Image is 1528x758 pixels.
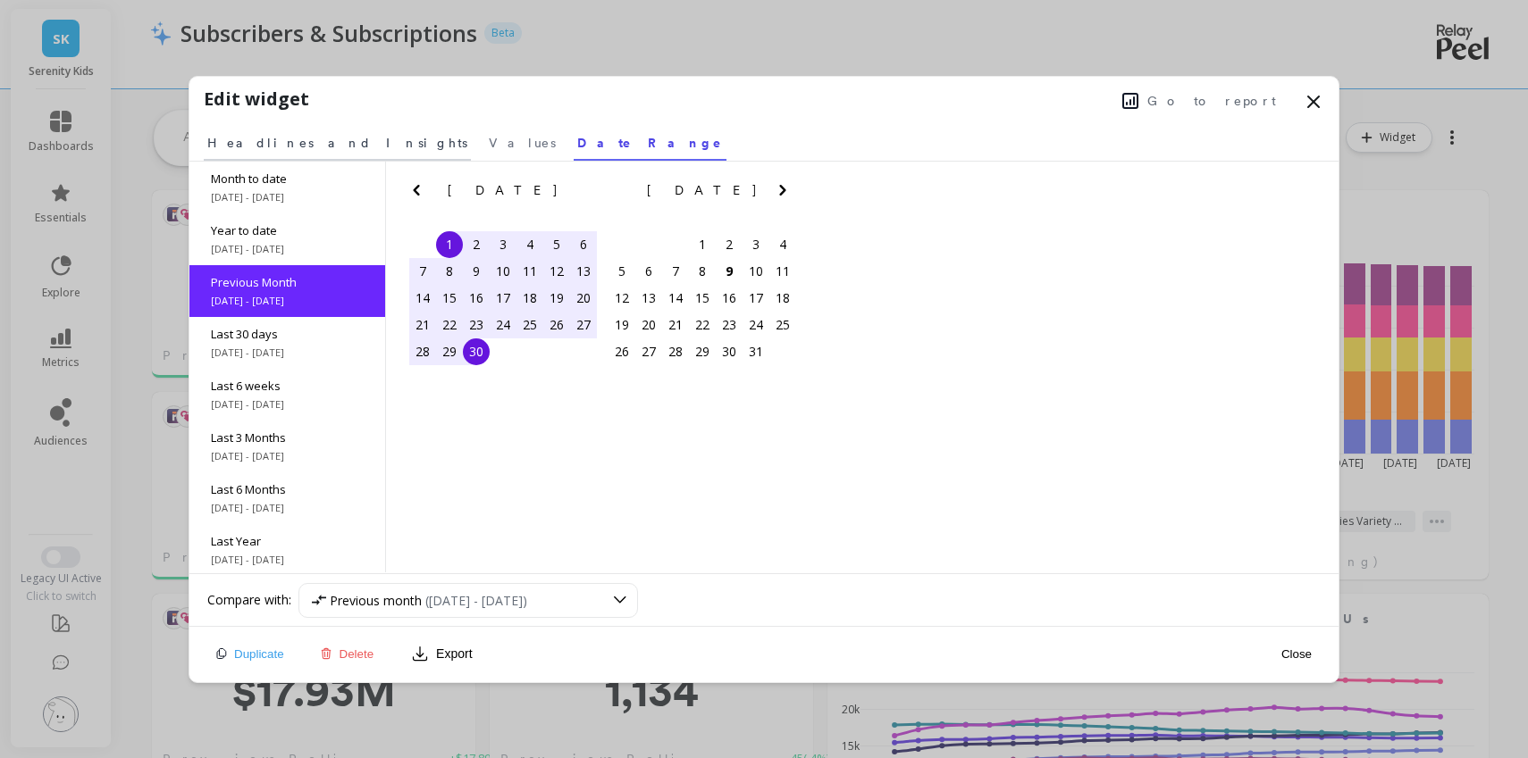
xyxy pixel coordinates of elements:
[772,179,801,208] button: Next Month
[570,312,597,338] div: Choose Saturday, September 27th, 2025
[605,179,634,208] button: Previous Month
[490,312,516,338] div: Choose Wednesday, September 24th, 2025
[635,285,662,312] div: Choose Monday, October 13th, 2025
[573,179,601,208] button: Next Month
[543,231,570,258] div: Choose Friday, September 5th, 2025
[436,338,463,365] div: Choose Monday, September 29th, 2025
[211,190,364,204] span: [DATE] - [DATE]
[689,312,716,338] div: Choose Wednesday, October 22nd, 2025
[330,592,422,609] span: Previous month
[211,397,364,412] span: [DATE] - [DATE]
[448,183,559,197] span: [DATE]
[463,312,490,338] div: Choose Tuesday, September 23rd, 2025
[543,312,570,338] div: Choose Friday, September 26th, 2025
[211,429,364,446] span: Last 3 Months
[234,647,284,661] span: Duplicate
[662,338,689,365] div: Choose Tuesday, October 28th, 2025
[211,274,364,290] span: Previous Month
[404,639,479,668] button: Export
[1147,92,1276,110] span: Go to report
[409,338,436,365] div: Choose Sunday, September 28th, 2025
[716,285,743,312] div: Choose Thursday, October 16th, 2025
[516,258,543,285] div: Choose Thursday, September 11th, 2025
[716,312,743,338] div: Choose Thursday, October 23rd, 2025
[570,285,597,312] div: Choose Saturday, September 20th, 2025
[769,312,796,338] div: Choose Saturday, October 25th, 2025
[409,285,436,312] div: Choose Sunday, September 14th, 2025
[436,258,463,285] div: Choose Monday, September 8th, 2025
[211,533,364,549] span: Last Year
[211,171,364,187] span: Month to date
[609,312,635,338] div: Choose Sunday, October 19th, 2025
[211,501,364,515] span: [DATE] - [DATE]
[436,312,463,338] div: Choose Monday, September 22nd, 2025
[647,183,759,197] span: [DATE]
[463,231,490,258] div: Choose Tuesday, September 2nd, 2025
[312,595,326,605] img: svg+xml;base64,PHN2ZyB3aWR0aD0iMTYiIGhlaWdodD0iMTIiIHZpZXdCb3g9IjAgMCAxNiAxMiIgZmlsbD0ibm9uZSIgeG...
[490,231,516,258] div: Choose Wednesday, September 3rd, 2025
[211,222,364,238] span: Year to date
[490,258,516,285] div: Choose Wednesday, September 10th, 2025
[1276,646,1317,662] button: Close
[409,231,597,365] div: month 2025-09
[743,338,769,365] div: Choose Friday, October 31st, 2025
[436,285,463,312] div: Choose Monday, September 15th, 2025
[689,231,716,258] div: Choose Wednesday, October 1st, 2025
[516,231,543,258] div: Choose Thursday, September 4th, 2025
[211,346,364,360] span: [DATE] - [DATE]
[211,553,364,567] span: [DATE] - [DATE]
[211,326,364,342] span: Last 30 days
[570,231,597,258] div: Choose Saturday, September 6th, 2025
[211,294,364,308] span: [DATE] - [DATE]
[211,242,364,256] span: [DATE] - [DATE]
[409,312,436,338] div: Choose Sunday, September 21st, 2025
[409,258,436,285] div: Choose Sunday, September 7th, 2025
[662,258,689,285] div: Choose Tuesday, October 7th, 2025
[463,285,490,312] div: Choose Tuesday, September 16th, 2025
[743,231,769,258] div: Choose Friday, October 3rd, 2025
[436,231,463,258] div: Choose Monday, September 1st, 2025
[743,312,769,338] div: Choose Friday, October 24th, 2025
[315,646,380,662] button: Delete
[340,647,374,661] span: Delete
[609,285,635,312] div: Choose Sunday, October 12th, 2025
[216,648,227,659] img: duplicate icon
[570,258,597,285] div: Choose Saturday, September 13th, 2025
[609,338,635,365] div: Choose Sunday, October 26th, 2025
[769,231,796,258] div: Choose Saturday, October 4th, 2025
[204,120,1324,161] nav: Tabs
[662,285,689,312] div: Choose Tuesday, October 14th, 2025
[609,231,796,365] div: month 2025-10
[769,285,796,312] div: Choose Saturday, October 18th, 2025
[577,134,723,152] span: Date Range
[609,258,635,285] div: Choose Sunday, October 5th, 2025
[425,592,527,609] span: ([DATE] - [DATE])
[635,338,662,365] div: Choose Monday, October 27th, 2025
[716,258,743,285] div: Choose Thursday, October 9th, 2025
[463,338,490,365] div: Choose Tuesday, September 30th, 2025
[543,285,570,312] div: Choose Friday, September 19th, 2025
[689,258,716,285] div: Choose Wednesday, October 8th, 2025
[406,179,434,208] button: Previous Month
[211,378,364,394] span: Last 6 weeks
[716,231,743,258] div: Choose Thursday, October 2nd, 2025
[689,338,716,365] div: Choose Wednesday, October 29th, 2025
[207,134,467,152] span: Headlines and Insights
[635,312,662,338] div: Choose Monday, October 20th, 2025
[211,646,290,662] button: Duplicate
[204,86,309,112] h1: Edit widget
[662,312,689,338] div: Choose Tuesday, October 21st, 2025
[689,285,716,312] div: Choose Wednesday, October 15th, 2025
[490,285,516,312] div: Choose Wednesday, September 17th, 2025
[1117,89,1281,112] button: Go to report
[743,258,769,285] div: Choose Friday, October 10th, 2025
[769,258,796,285] div: Choose Saturday, October 11th, 2025
[207,591,291,609] label: Compare with:
[463,258,490,285] div: Choose Tuesday, September 9th, 2025
[489,134,556,152] span: Values
[543,258,570,285] div: Choose Friday, September 12th, 2025
[516,285,543,312] div: Choose Thursday, September 18th, 2025
[211,481,364,497] span: Last 6 Months
[716,338,743,365] div: Choose Thursday, October 30th, 2025
[211,449,364,463] span: [DATE] - [DATE]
